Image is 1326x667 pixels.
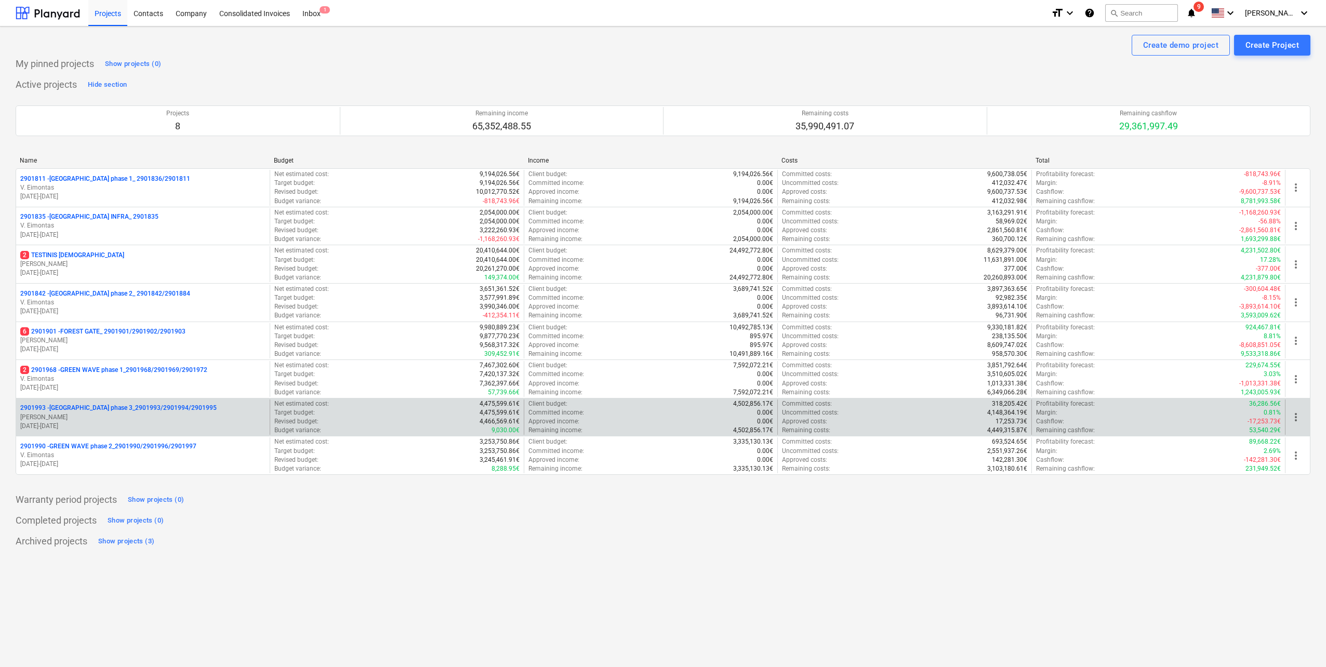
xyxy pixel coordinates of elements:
[274,256,315,264] p: Target budget :
[1110,9,1118,17] span: search
[480,370,520,379] p: 7,420,137.32€
[480,217,520,226] p: 2,054,000.00€
[274,294,315,302] p: Target budget :
[20,175,266,201] div: 2901811 -[GEOGRAPHIC_DATA] phase 1_ 2901836/2901811V. Eimontas[DATE]-[DATE]
[1290,296,1302,309] span: more_vert
[480,226,520,235] p: 3,222,260.93€
[1036,208,1095,217] p: Profitability forecast :
[782,246,832,255] p: Committed costs :
[795,109,854,118] p: Remaining costs
[480,341,520,350] p: 9,568,317.32€
[1241,235,1281,244] p: 1,693,299.88€
[1290,449,1302,462] span: more_vert
[757,379,773,388] p: 0.00€
[992,332,1027,341] p: 238,135.50€
[274,408,315,417] p: Target budget :
[1241,246,1281,255] p: 4,231,502.80€
[1290,411,1302,423] span: more_vert
[1036,273,1095,282] p: Remaining cashflow :
[1036,399,1095,408] p: Profitability forecast :
[1036,197,1095,206] p: Remaining cashflow :
[1036,388,1095,397] p: Remaining cashflow :
[1084,7,1095,19] i: Knowledge base
[20,251,124,260] p: TESTINIS [DEMOGRAPHIC_DATA]
[274,302,319,311] p: Revised budget :
[20,442,196,451] p: 2901990 - GREEN WAVE phase 2_2901990/2901996/2901997
[1036,341,1064,350] p: Cashflow :
[782,197,830,206] p: Remaining costs :
[750,341,773,350] p: 895.97€
[20,260,266,269] p: [PERSON_NAME]
[105,512,166,529] button: Show projects (0)
[20,366,266,392] div: 22901968 -GREEN WAVE phase 1_2901968/2901969/2901972V. Eimontas[DATE]-[DATE]
[1241,197,1281,206] p: 8,781,993.58€
[20,192,266,201] p: [DATE] - [DATE]
[733,235,773,244] p: 2,054,000.00€
[782,302,827,311] p: Approved costs :
[20,442,266,469] div: 2901990 -GREEN WAVE phase 2_2901990/2901996/2901997V. Eimontas[DATE]-[DATE]
[1241,273,1281,282] p: 4,231,879.80€
[274,246,329,255] p: Net estimated cost :
[987,379,1027,388] p: 1,013,331.38€
[20,383,266,392] p: [DATE] - [DATE]
[1036,179,1057,188] p: Margin :
[480,323,520,332] p: 9,980,889.23€
[98,536,154,548] div: Show projects (3)
[274,323,329,332] p: Net estimated cost :
[528,361,567,370] p: Client budget :
[782,170,832,179] p: Committed costs :
[1262,179,1281,188] p: -8.91%
[20,451,266,460] p: V. Eimontas
[730,246,773,255] p: 24,492,772.80€
[1036,264,1064,273] p: Cashflow :
[782,408,839,417] p: Uncommitted costs :
[480,179,520,188] p: 9,194,026.56€
[996,217,1027,226] p: 58,969.02€
[274,208,329,217] p: Net estimated cost :
[20,157,266,164] div: Name
[1132,35,1230,56] button: Create demo project
[987,170,1027,179] p: 9,600,738.05€
[782,399,832,408] p: Committed costs :
[20,212,158,221] p: 2901835 - [GEOGRAPHIC_DATA] INFRA_ 2901835
[1194,2,1204,12] span: 9
[757,179,773,188] p: 0.00€
[480,379,520,388] p: 7,362,397.66€
[782,226,827,235] p: Approved costs :
[20,298,266,307] p: V. Eimontas
[733,197,773,206] p: 9,194,026.56€
[757,226,773,235] p: 0.00€
[484,350,520,358] p: 309,452.91€
[984,256,1027,264] p: 11,631,891.00€
[1036,323,1095,332] p: Profitability forecast :
[274,379,319,388] p: Revised budget :
[483,311,520,320] p: -412,354.11€
[274,399,329,408] p: Net estimated cost :
[476,188,520,196] p: 10,012,770.52€
[1298,7,1310,19] i: keyboard_arrow_down
[750,332,773,341] p: 895.97€
[528,323,567,332] p: Client budget :
[480,332,520,341] p: 9,877,770.23€
[478,235,520,244] p: -1,168,260.93€
[782,264,827,273] p: Approved costs :
[730,323,773,332] p: 10,492,785.13€
[20,366,29,374] span: 2
[996,294,1027,302] p: 92,982.35€
[480,285,520,294] p: 3,651,361.52€
[476,246,520,255] p: 20,410,644.00€
[166,109,189,118] p: Projects
[274,235,321,244] p: Budget variance :
[528,417,579,426] p: Approved income :
[20,307,266,316] p: [DATE] - [DATE]
[782,285,832,294] p: Committed costs :
[757,217,773,226] p: 0.00€
[782,370,839,379] p: Uncommitted costs :
[20,336,266,345] p: [PERSON_NAME]
[1244,285,1281,294] p: -300,604.48€
[1290,220,1302,232] span: more_vert
[1262,294,1281,302] p: -8.15%
[528,179,584,188] p: Committed income :
[1244,170,1281,179] p: -818,743.96€
[476,264,520,273] p: 20,261,270.00€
